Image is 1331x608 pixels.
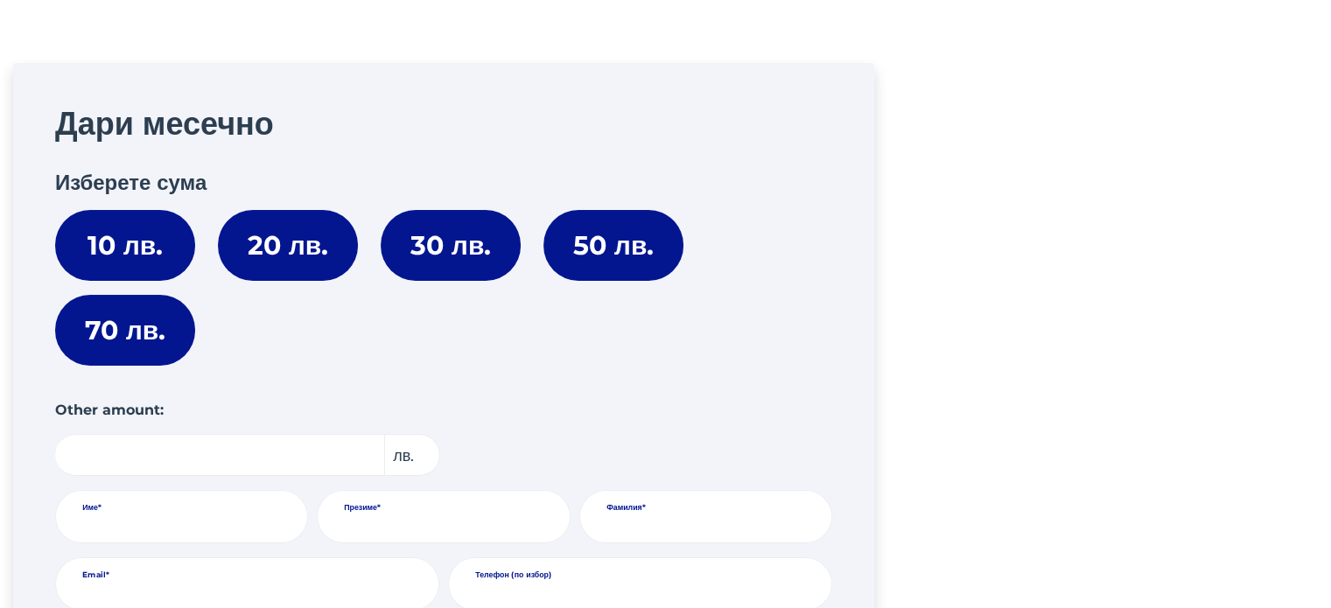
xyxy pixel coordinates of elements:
span: лв. [383,434,440,476]
label: 20 лв. [218,210,358,281]
label: 10 лв. [55,210,195,281]
label: 30 лв. [381,210,521,281]
label: Other amount: [55,399,164,423]
label: 50 лв. [543,210,683,281]
h2: Дари месечно [55,105,832,143]
h3: Изберете сума [55,171,832,196]
label: 70 лв. [55,295,195,366]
